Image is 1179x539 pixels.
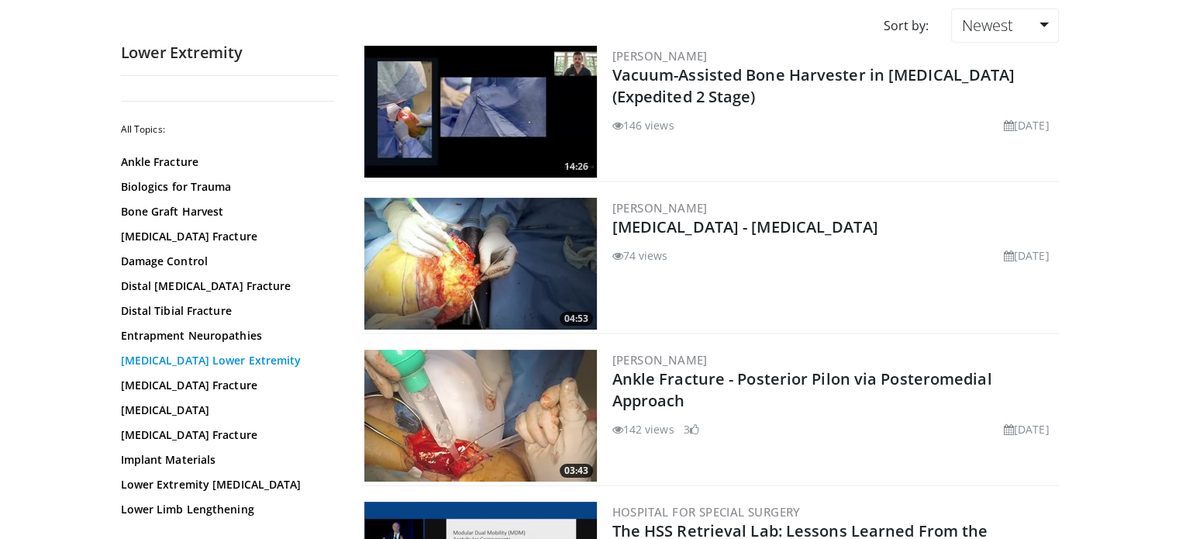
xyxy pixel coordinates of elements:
[871,9,939,43] div: Sort by:
[121,378,330,393] a: [MEDICAL_DATA] Fracture
[121,278,330,294] a: Distal [MEDICAL_DATA] Fracture
[121,179,330,195] a: Biologics for Trauma
[612,200,708,216] a: [PERSON_NAME]
[1004,421,1050,437] li: [DATE]
[364,198,597,330] a: 04:53
[364,350,597,482] a: 03:43
[612,48,708,64] a: [PERSON_NAME]
[612,421,674,437] li: 142 views
[121,123,334,136] h2: All Topics:
[684,421,699,437] li: 3
[121,43,338,63] h2: Lower Extremity
[560,160,593,174] span: 14:26
[364,198,597,330] img: a65d029b-de48-4001-97d6-ae5cb8ed2e9f.300x170_q85_crop-smart_upscale.jpg
[1004,117,1050,133] li: [DATE]
[951,9,1058,43] a: Newest
[121,502,330,517] a: Lower Limb Lengthening
[560,464,593,478] span: 03:43
[1004,247,1050,264] li: [DATE]
[121,229,330,244] a: [MEDICAL_DATA] Fracture
[612,352,708,368] a: [PERSON_NAME]
[364,46,597,178] a: 14:26
[364,46,597,178] img: fbb4f29f-992a-4c37-90e7-9c0378bde42f.300x170_q85_crop-smart_upscale.jpg
[612,368,992,411] a: Ankle Fracture - Posterior Pilon via Posteromedial Approach
[612,216,878,237] a: [MEDICAL_DATA] - [MEDICAL_DATA]
[121,353,330,368] a: [MEDICAL_DATA] Lower Extremity
[612,247,668,264] li: 74 views
[364,350,597,482] img: e384fb8a-f4bd-410d-a5b4-472c618d94ed.300x170_q85_crop-smart_upscale.jpg
[121,477,330,492] a: Lower Extremity [MEDICAL_DATA]
[560,312,593,326] span: 04:53
[121,204,330,219] a: Bone Graft Harvest
[121,403,330,418] a: [MEDICAL_DATA]
[961,15,1012,36] span: Newest
[121,154,330,170] a: Ankle Fracture
[612,117,674,133] li: 146 views
[121,452,330,468] a: Implant Materials
[612,64,1015,107] a: Vacuum-Assisted Bone Harvester in [MEDICAL_DATA] (Expedited 2 Stage)
[121,328,330,344] a: Entrapment Neuropathies
[121,303,330,319] a: Distal Tibial Fracture
[612,504,801,520] a: Hospital for Special Surgery
[121,427,330,443] a: [MEDICAL_DATA] Fracture
[121,254,330,269] a: Damage Control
